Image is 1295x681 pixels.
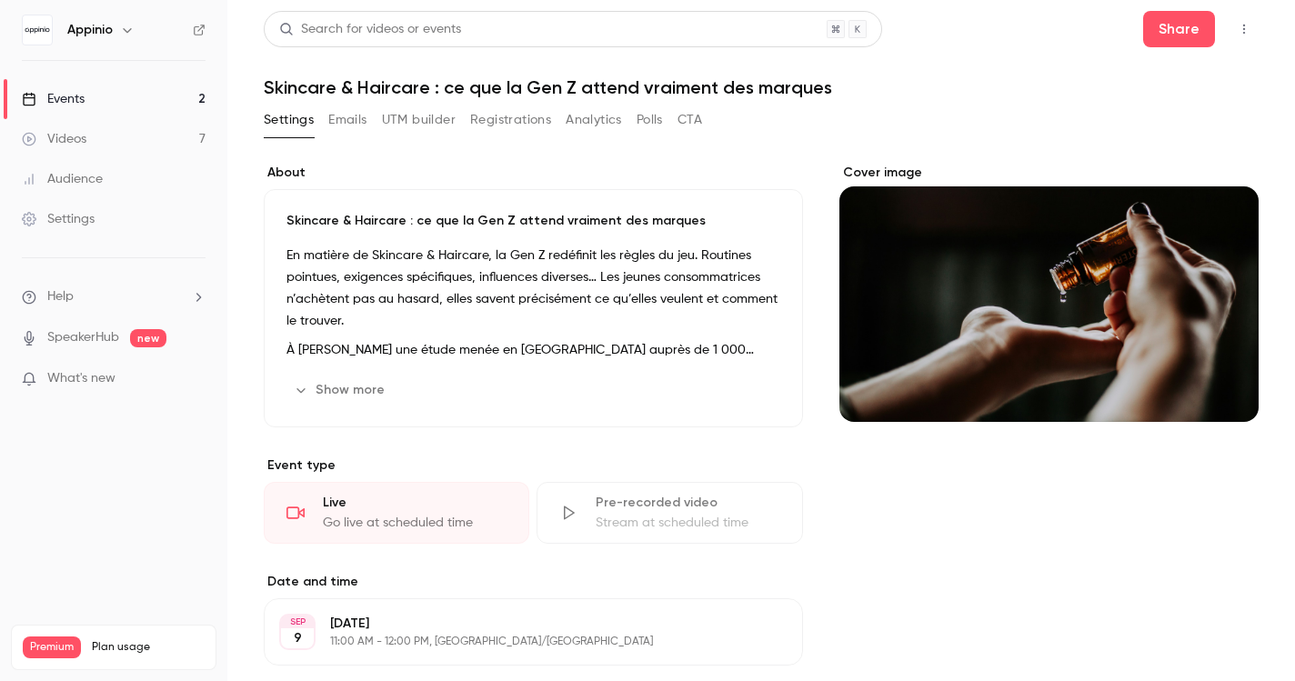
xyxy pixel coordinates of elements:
button: Share [1143,11,1215,47]
div: Pre-recorded video [596,494,779,512]
div: SEP [281,616,314,628]
a: SpeakerHub [47,328,119,347]
img: Appinio [23,15,52,45]
label: About [264,164,803,182]
div: Events [22,90,85,108]
p: Event type [264,456,803,475]
span: Premium [23,636,81,658]
div: Audience [22,170,103,188]
button: Show more [286,376,396,405]
p: [DATE] [330,615,707,633]
div: Stream at scheduled time [596,514,779,532]
button: Registrations [470,105,551,135]
div: Videos [22,130,86,148]
h6: Appinio [67,21,113,39]
span: Plan usage [92,640,205,655]
iframe: Noticeable Trigger [184,371,206,387]
div: Settings [22,210,95,228]
button: Emails [328,105,366,135]
button: Analytics [566,105,622,135]
h1: Skincare & Haircare : ce que la Gen Z attend vraiment des marques [264,76,1259,98]
button: CTA [678,105,702,135]
button: Polls [637,105,663,135]
button: Settings [264,105,314,135]
div: Live [323,494,507,512]
button: UTM builder [382,105,456,135]
span: Help [47,287,74,306]
li: help-dropdown-opener [22,287,206,306]
p: Skincare & Haircare : ce que la Gen Z attend vraiment des marques [286,212,780,230]
div: Go live at scheduled time [323,514,507,532]
label: Cover image [839,164,1259,182]
p: En matière de Skincare & Haircare, la Gen Z redéfinit les règles du jeu. Routines pointues, exige... [286,245,780,332]
div: Pre-recorded videoStream at scheduled time [537,482,802,544]
p: 11:00 AM - 12:00 PM, [GEOGRAPHIC_DATA]/[GEOGRAPHIC_DATA] [330,635,707,649]
section: Cover image [839,164,1259,422]
span: What's new [47,369,115,388]
span: new [130,329,166,347]
p: À [PERSON_NAME] une étude menée en [GEOGRAPHIC_DATA] auprès de 1 000 acheteuses âgées de 15 à 25 ... [286,339,780,361]
div: Search for videos or events [279,20,461,39]
label: Date and time [264,573,803,591]
div: LiveGo live at scheduled time [264,482,529,544]
p: 9 [294,629,302,647]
